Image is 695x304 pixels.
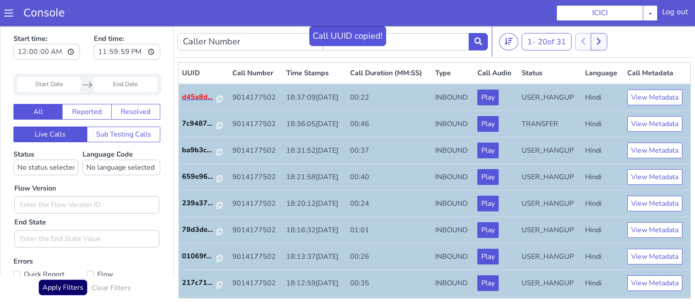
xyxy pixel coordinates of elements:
[627,249,682,265] button: View Metadata
[13,18,80,33] input: Start time:
[347,85,432,111] td: 00:46
[229,271,283,297] td: 9014177502
[111,78,160,94] button: Resolved
[182,119,217,129] p: ba9b3c...
[474,37,518,58] th: Call Audio
[432,191,474,217] td: INBOUND
[522,7,572,24] button: 1- 20of 31
[477,170,499,185] button: Play
[283,191,346,217] td: 18:16:32[DATE]
[229,191,283,217] td: 9014177502
[229,85,283,111] td: 9014177502
[432,244,474,271] td: INBOUND
[14,191,46,201] label: End State
[13,134,78,149] select: Status
[13,5,80,36] label: Start time:
[283,217,346,244] td: 18:13:37[DATE]
[347,164,432,191] td: 00:24
[582,58,624,85] td: Hindi
[518,138,582,164] td: USER_HANGUP
[229,244,283,271] td: 9014177502
[62,78,111,94] button: Reported
[83,134,160,149] select: Language Code
[14,170,159,187] input: Enter the Flow Version ID
[229,37,283,58] th: Call Number
[182,172,225,182] a: 239a37...
[432,85,474,111] td: INBOUND
[13,7,75,19] a: Console
[182,172,217,182] p: 239a37...
[627,196,682,212] button: View Metadata
[624,37,691,58] th: Call Metadata
[283,111,346,138] td: 18:31:52[DATE]
[87,242,160,254] label: Flow
[182,145,225,156] a: 659e96...
[582,191,624,217] td: Hindi
[283,271,346,297] td: 18:05:43[DATE]
[432,271,474,297] td: INBOUND
[14,204,159,221] input: Enter the End State Value
[477,117,499,132] button: Play
[229,111,283,138] td: 9014177502
[182,198,217,209] p: 78d3de...
[14,157,56,167] label: Flow Version
[582,111,624,138] td: Hindi
[582,217,624,244] td: Hindi
[518,37,582,58] th: Status
[627,223,682,238] button: View Metadata
[582,244,624,271] td: Hindi
[182,251,217,262] p: 217c71...
[39,254,87,269] button: Apply Filters
[518,217,582,244] td: USER_HANGUP
[582,138,624,164] td: Hindi
[179,37,229,58] th: UUID
[182,225,225,235] a: 01069f...
[477,249,499,265] button: Play
[582,271,624,297] td: Hindi
[477,143,499,159] button: Play
[87,100,161,116] button: Sub Testing Calls
[182,198,225,209] a: 78d3de...
[283,138,346,164] td: 18:21:58[DATE]
[432,164,474,191] td: INBOUND
[518,111,582,138] td: USER_HANGUP
[182,92,217,103] p: 7c9487...
[13,100,87,116] button: Live Calls
[92,258,131,266] h6: Clear Filters
[229,58,283,85] td: 9014177502
[182,66,217,76] p: d45a8d...
[347,138,432,164] td: 00:40
[432,58,474,85] td: INBOUND
[347,37,432,58] th: Call Duration (MM:SS)
[518,191,582,217] td: USER_HANGUP
[182,66,225,76] a: d45a8d...
[229,217,283,244] td: 9014177502
[13,242,87,254] label: Quick Report
[582,37,624,58] th: Language
[283,37,346,58] th: Time Stamps
[347,191,432,217] td: 01:01
[662,7,688,21] div: Log out
[94,18,160,33] input: End time:
[182,225,217,235] p: 01069f...
[313,3,383,17] div: Call UUID copied!
[17,51,81,66] input: Start Date
[518,58,582,85] td: USER_HANGUP
[556,5,643,21] button: ICICI
[538,10,566,21] span: 20 of 31
[93,51,157,66] input: End Date
[13,78,63,94] button: All
[347,111,432,138] td: 00:37
[347,217,432,244] td: 00:26
[432,111,474,138] td: INBOUND
[627,170,682,185] button: View Metadata
[432,138,474,164] td: INBOUND
[582,164,624,191] td: Hindi
[347,244,432,271] td: 00:35
[477,63,499,79] button: Play
[229,164,283,191] td: 9014177502
[627,63,682,79] button: View Metadata
[283,164,346,191] td: 18:20:12[DATE]
[477,196,499,212] button: Play
[182,145,217,156] p: 659e96...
